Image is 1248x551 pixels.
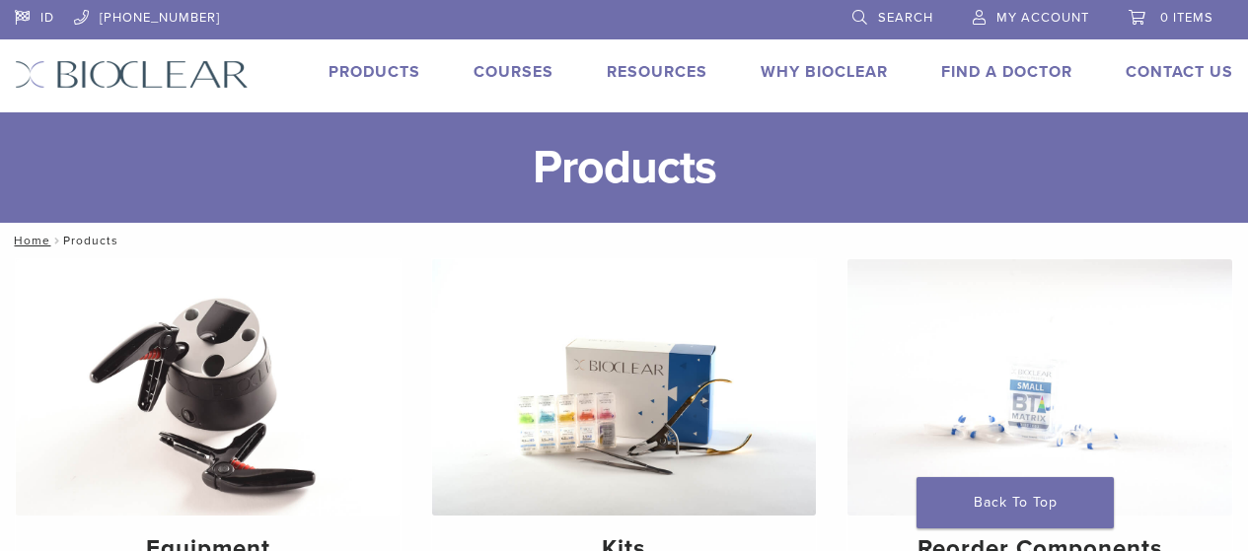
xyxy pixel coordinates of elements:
[16,259,401,516] img: Equipment
[474,62,553,82] a: Courses
[941,62,1072,82] a: Find A Doctor
[50,236,63,245] span: /
[15,60,249,89] img: Bioclear
[1126,62,1233,82] a: Contact Us
[329,62,420,82] a: Products
[432,259,817,516] img: Kits
[996,10,1089,26] span: My Account
[878,10,933,26] span: Search
[1160,10,1213,26] span: 0 items
[917,477,1114,528] a: Back To Top
[8,234,50,247] a: Home
[761,62,888,82] a: Why Bioclear
[607,62,707,82] a: Resources
[847,259,1232,516] img: Reorder Components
